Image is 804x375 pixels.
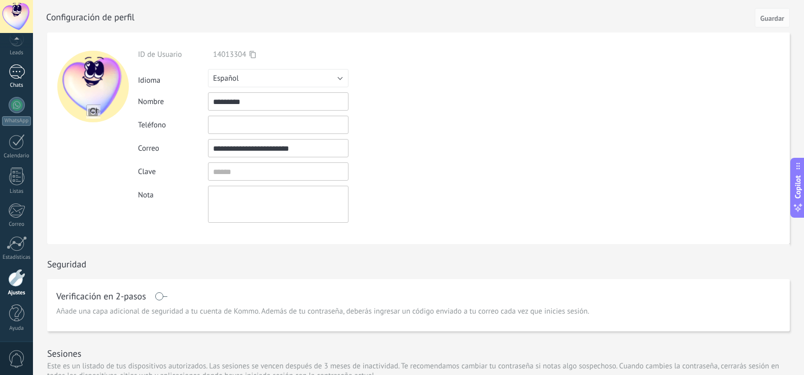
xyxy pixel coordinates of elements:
[208,69,348,87] button: Español
[2,50,31,56] div: Leads
[2,325,31,332] div: Ayuda
[2,116,31,126] div: WhatsApp
[213,50,246,59] span: 14013304
[138,186,208,200] div: Nota
[138,50,208,59] div: ID de Usuario
[2,82,31,89] div: Chats
[138,120,208,130] div: Teléfono
[47,348,81,359] h1: Sesiones
[47,258,86,270] h1: Seguridad
[138,144,208,153] div: Correo
[2,188,31,195] div: Listas
[2,221,31,228] div: Correo
[213,74,239,83] span: Español
[2,290,31,296] div: Ajustes
[2,153,31,159] div: Calendario
[793,175,803,198] span: Copilot
[2,254,31,261] div: Estadísticas
[56,292,146,300] h1: Verificación en 2-pasos
[760,15,784,22] span: Guardar
[138,167,208,177] div: Clave
[56,306,589,317] span: Añade una capa adicional de seguridad a tu cuenta de Kommo. Además de tu contraseña, deberás ingr...
[138,72,208,85] div: Idioma
[755,8,790,27] button: Guardar
[138,97,208,107] div: Nombre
